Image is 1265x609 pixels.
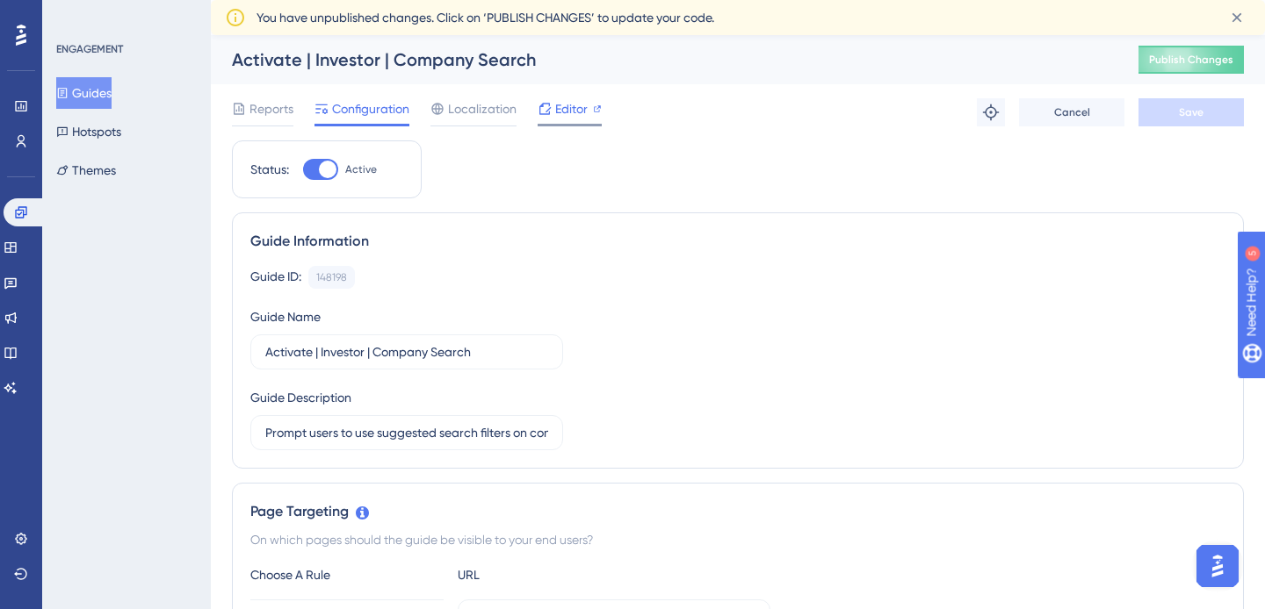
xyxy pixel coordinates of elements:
[257,7,714,28] span: You have unpublished changes. Click on ‘PUBLISH CHANGES’ to update your code.
[1138,46,1244,74] button: Publish Changes
[250,529,1225,550] div: On which pages should the guide be visible to your end users?
[345,162,377,176] span: Active
[332,98,409,119] span: Configuration
[250,266,301,289] div: Guide ID:
[250,501,1225,522] div: Page Targeting
[555,98,588,119] span: Editor
[1149,53,1233,67] span: Publish Changes
[41,4,110,25] span: Need Help?
[250,231,1225,252] div: Guide Information
[250,306,321,327] div: Guide Name
[56,154,116,186] button: Themes
[250,159,289,180] div: Status:
[458,564,651,585] div: URL
[250,564,444,585] div: Choose A Rule
[265,342,548,362] input: Type your Guide’s Name here
[1179,105,1204,119] span: Save
[1138,98,1244,126] button: Save
[265,423,548,442] input: Type your Guide’s Description here
[1191,540,1244,592] iframe: UserGuiding AI Assistant Launcher
[1054,105,1090,119] span: Cancel
[232,47,1095,72] div: Activate | Investor | Company Search
[448,98,517,119] span: Localization
[1019,98,1124,126] button: Cancel
[122,9,127,23] div: 5
[316,270,347,284] div: 148198
[56,116,121,147] button: Hotspots
[249,98,293,119] span: Reports
[250,387,351,408] div: Guide Description
[56,42,123,56] div: ENGAGEMENT
[56,77,112,109] button: Guides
